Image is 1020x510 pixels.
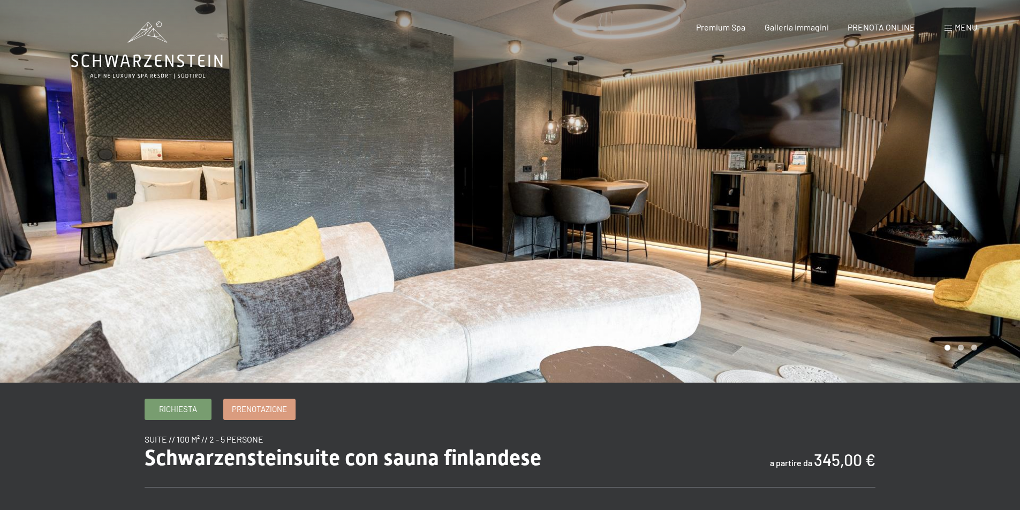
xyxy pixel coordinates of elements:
[232,404,287,415] span: Prenotazione
[814,450,875,469] b: 345,00 €
[224,399,295,420] a: Prenotazione
[848,22,915,32] a: PRENOTA ONLINE
[765,22,829,32] a: Galleria immagini
[145,399,211,420] a: Richiesta
[145,434,263,444] span: suite // 100 m² // 2 - 5 persone
[955,22,977,32] span: Menu
[770,458,812,468] span: a partire da
[159,404,197,415] span: Richiesta
[696,22,745,32] a: Premium Spa
[145,445,541,470] span: Schwarzensteinsuite con sauna finlandese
